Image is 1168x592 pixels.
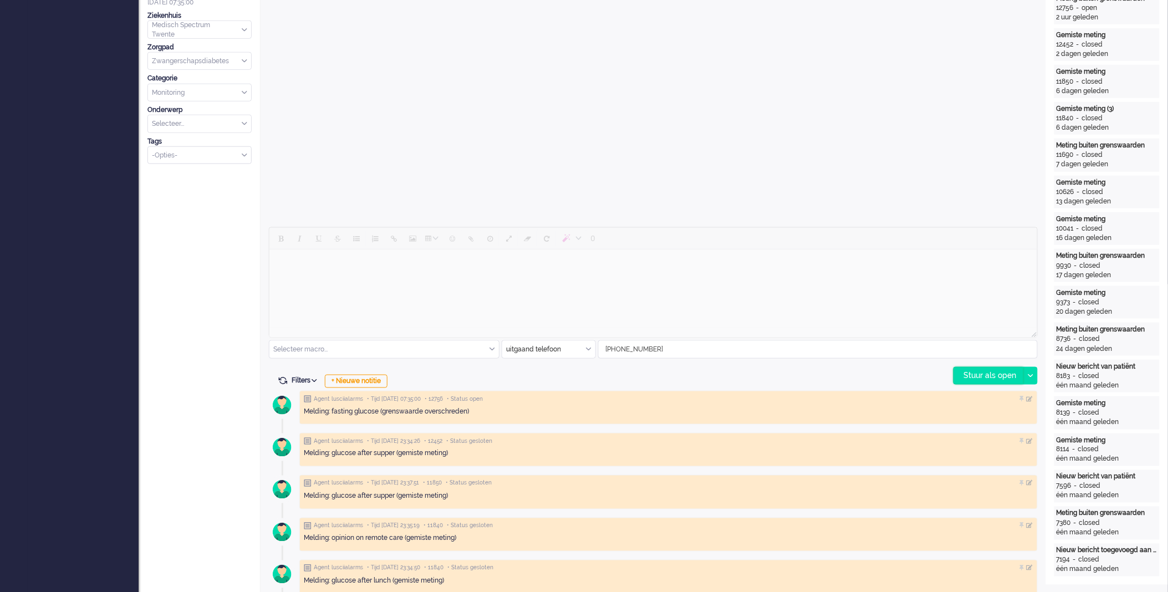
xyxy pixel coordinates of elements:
[147,105,252,115] div: Onderwerp
[314,564,363,572] span: Agent lusciialarms
[1057,362,1157,371] div: Nieuw bericht van patiënt
[1057,49,1157,59] div: 2 dagen geleden
[1074,40,1082,49] div: -
[147,74,252,83] div: Categorie
[1057,519,1071,528] div: 7380
[1057,40,1074,49] div: 12452
[1057,455,1157,464] div: één maand geleden
[268,476,296,503] img: avatar
[1057,150,1074,160] div: 11690
[1070,408,1079,417] div: -
[1057,417,1157,427] div: één maand geleden
[304,437,312,445] img: ic_note_grey.svg
[304,395,312,403] img: ic_note_grey.svg
[367,479,419,487] span: • Tijd [DATE] 23:37:51
[1082,150,1103,160] div: closed
[1057,104,1157,114] div: Gemiste meting (3)
[367,564,420,572] span: • Tijd [DATE] 23:34:50
[304,534,1033,543] div: Melding: opinion on remote care (gemiste meting)
[1070,371,1079,381] div: -
[147,43,252,52] div: Zorgpad
[304,492,1033,501] div: Melding: glucose after supper (gemiste meting)
[1079,555,1100,565] div: closed
[147,137,252,146] div: Tags
[1057,344,1157,354] div: 24 dagen geleden
[1057,408,1070,417] div: 8139
[424,564,443,572] span: • 11840
[1074,187,1083,197] div: -
[314,437,363,445] span: Agent lusciialarms
[1070,555,1079,565] div: -
[1079,298,1100,307] div: closed
[447,395,483,403] span: • Status open
[1057,371,1070,381] div: 8183
[1057,178,1157,187] div: Gemiste meting
[1057,298,1070,307] div: 9373
[1057,197,1157,206] div: 13 dagen geleden
[1074,114,1082,123] div: -
[1070,298,1079,307] div: -
[1082,3,1098,13] div: open
[1057,233,1157,243] div: 16 dagen geleden
[325,375,387,388] div: + Nieuwe notitie
[1057,381,1157,390] div: één maand geleden
[292,376,321,384] span: Filters
[1057,114,1074,123] div: 11840
[268,560,296,588] img: avatar
[1070,445,1078,455] div: -
[1078,445,1099,455] div: closed
[1057,86,1157,96] div: 6 dagen geleden
[446,479,492,487] span: • Status gesloten
[1057,224,1074,233] div: 10041
[1057,123,1157,132] div: 6 dagen geleden
[423,479,442,487] span: • 11850
[1083,187,1104,197] div: closed
[1057,141,1157,150] div: Meting buiten grenswaarden
[1057,307,1157,317] div: 20 dagen geleden
[1057,325,1157,334] div: Meting buiten grenswaarden
[1057,251,1157,261] div: Meting buiten grenswaarden
[268,518,296,546] img: avatar
[1057,13,1157,22] div: 2 uur geleden
[1074,3,1082,13] div: -
[268,433,296,461] img: avatar
[1057,261,1072,271] div: 9930
[1071,519,1079,528] div: -
[1057,288,1157,298] div: Gemiste meting
[1057,528,1157,538] div: één maand geleden
[1057,472,1157,482] div: Nieuw bericht van patiënt
[1057,77,1074,86] div: 11850
[147,146,252,165] div: Select Tags
[1057,399,1157,408] div: Gemiste meting
[1057,30,1157,40] div: Gemiste meting
[304,449,1033,458] div: Melding: glucose after supper (gemiste meting)
[314,395,363,403] span: Agent lusciialarms
[424,522,443,530] span: • 11840
[1079,408,1100,417] div: closed
[1057,334,1071,344] div: 8736
[304,522,312,530] img: ic_note_grey.svg
[304,407,1033,416] div: Melding: fasting glucose (grenswaarde overschreden)
[314,522,363,530] span: Agent lusciialarms
[1057,160,1157,169] div: 7 dagen geleden
[304,576,1033,586] div: Melding: glucose after lunch (gemiste meting)
[1057,3,1074,13] div: 12756
[425,395,443,403] span: • 12756
[1079,519,1100,528] div: closed
[367,395,421,403] span: • Tijd [DATE] 07:35:00
[367,437,420,445] span: • Tijd [DATE] 23:34:26
[1082,224,1103,233] div: closed
[1074,77,1082,86] div: -
[1080,261,1101,271] div: closed
[1057,482,1072,491] div: 7596
[1057,546,1157,555] div: Nieuw bericht toegevoegd aan gesprek
[424,437,442,445] span: • 12452
[147,11,252,21] div: Ziekenhuis
[1072,261,1080,271] div: -
[304,479,312,487] img: ic_note_grey.svg
[1057,67,1157,76] div: Gemiste meting
[1079,334,1100,344] div: closed
[1057,509,1157,518] div: Meting buiten grenswaarden
[1082,40,1103,49] div: closed
[1072,482,1080,491] div: -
